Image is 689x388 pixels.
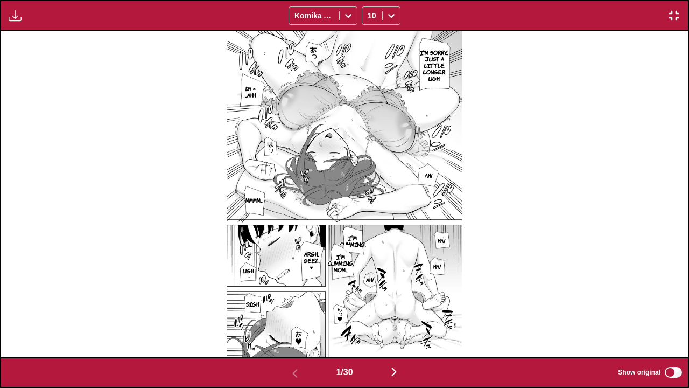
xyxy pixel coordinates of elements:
p: Da × ...Ahh [241,83,261,100]
p: I'm sorry... Just a little longer. Ugh. [418,47,451,84]
img: Next page [388,365,400,378]
p: Ha! [431,261,443,272]
span: 1 / 30 [336,368,353,377]
p: Ah! [364,274,376,285]
p: Ah! [423,170,434,181]
p: Mmmm... [243,195,265,205]
p: I'm cumming, mom... [326,251,356,275]
img: Previous page [289,367,301,380]
span: Show original [618,369,660,376]
p: Argh... Geez. ♥ [301,248,322,272]
p: Ugh [241,265,256,276]
img: Manga Panel [227,31,462,357]
img: Download translated images [9,9,22,22]
p: I'm cumming. [338,232,368,250]
input: Show original [665,367,682,378]
p: Sigh [244,299,261,309]
p: Ha! [435,235,447,246]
